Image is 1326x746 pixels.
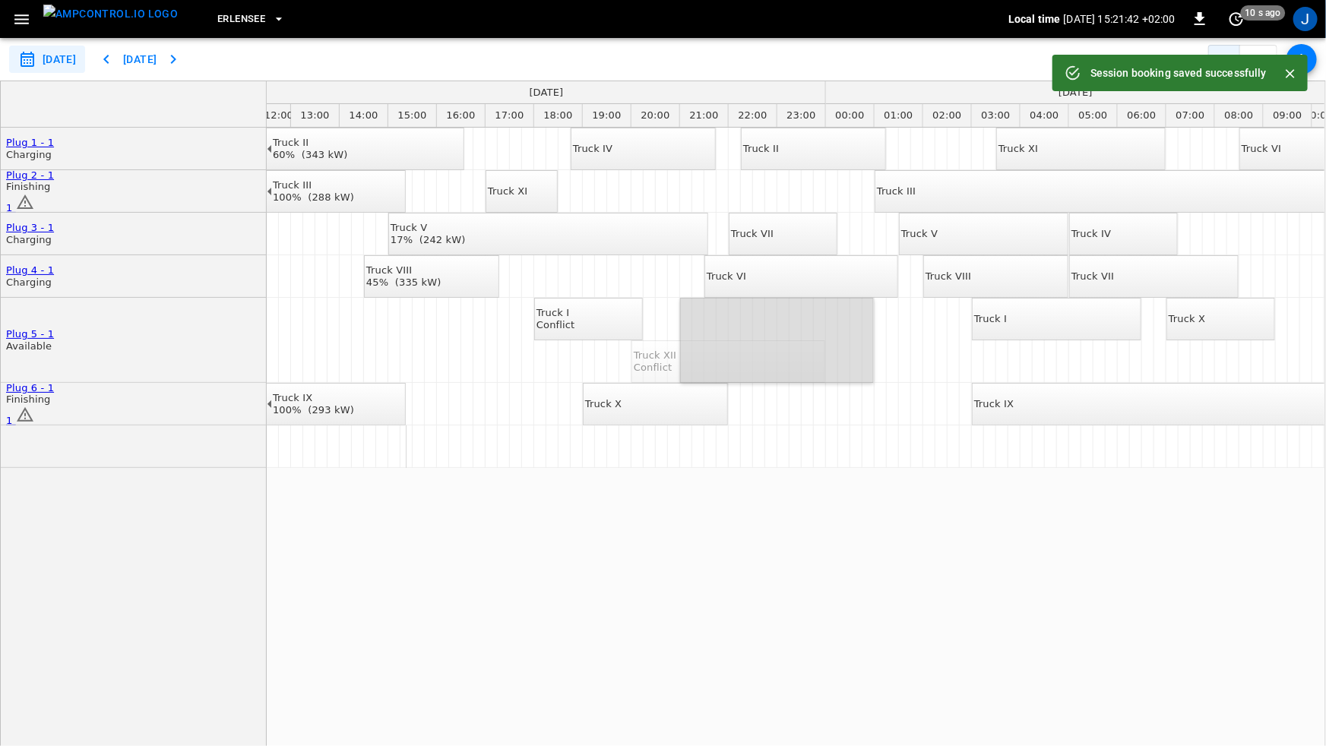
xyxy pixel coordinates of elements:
[530,87,564,99] div: [DATE]
[437,104,486,127] div: 16:00
[729,104,777,127] div: 22:00
[6,415,34,426] a: 1
[273,392,354,404] div: Truck IX
[680,104,729,127] div: 21:00
[923,104,972,127] div: 02:00
[6,277,54,289] div: Charging
[743,143,779,155] div: Truck II
[391,222,466,234] div: Truck V
[534,104,583,127] div: 18:00
[6,382,54,394] a: Plug 6 - 1
[1293,7,1318,31] div: profile-icon
[1059,87,1093,99] div: [DATE]
[875,104,923,127] div: 01:00
[536,319,575,331] div: Conflict
[972,104,1021,127] div: 03:00
[6,137,54,148] a: Plug 1 - 1
[1064,11,1176,27] p: [DATE] 15:21:42 +02:00
[273,149,348,161] div: 60% (343 kW)
[273,137,348,149] div: Truck II
[486,104,534,127] div: 17:00
[6,234,54,246] div: Charging
[217,11,265,28] span: Erlensee
[1021,104,1069,127] div: 04:00
[877,185,916,198] div: Truck III
[264,109,293,122] div: 12:00
[974,398,1014,410] div: Truck IX
[6,202,12,213] span: 1
[634,362,676,374] div: Conflict
[585,398,622,410] div: Truck X
[6,202,34,213] a: 1
[634,349,676,362] div: Truck XII
[273,179,354,191] div: Truck III
[6,415,12,426] span: 1
[583,104,631,127] div: 19:00
[1069,104,1118,127] div: 05:00
[6,149,54,161] div: Charging
[998,143,1038,155] div: Truck XI
[488,185,527,198] div: Truck XI
[273,404,354,416] div: 100% (293 kW)
[1169,313,1205,325] div: Truck X
[366,264,441,277] div: Truck VIII
[1071,270,1114,283] div: Truck VII
[974,313,1007,325] div: Truck I
[6,340,54,352] div: Available
[1242,143,1281,155] div: Truck VI
[826,104,875,127] div: 00:00
[926,270,971,283] div: Truck VIII
[388,104,437,127] div: 15:00
[777,104,826,127] div: 23:00
[631,104,680,127] div: 20:00
[391,234,466,246] div: 17% (242 kW)
[1215,104,1264,127] div: 08:00
[901,228,938,240] div: Truck V
[211,5,291,34] button: Erlensee
[6,169,54,181] a: Plug 2 - 1
[707,270,746,283] div: Truck VI
[43,5,178,24] img: ampcontrol.io logo
[731,228,774,240] div: Truck VII
[1264,104,1312,127] div: 09:00
[1166,104,1215,127] div: 07:00
[6,264,54,276] a: Plug 4 - 1
[1090,59,1267,87] div: Session booking saved successfully
[1208,45,1239,74] button: Day
[1008,11,1061,27] p: Local time
[573,143,612,155] div: Truck IV
[340,104,388,127] div: 14:00
[6,222,54,233] a: Plug 3 - 1
[366,277,441,289] div: 45% (335 kW)
[6,394,54,406] div: Finishing
[291,104,340,127] div: 13:00
[273,191,354,204] div: 100% (288 kW)
[6,181,54,193] div: Finishing
[116,46,164,74] button: [DATE]
[1279,62,1302,85] button: Close
[1239,45,1278,74] button: Week
[1071,228,1111,240] div: Truck IV
[536,307,575,319] div: Truck I
[1241,5,1286,21] span: 10 s ago
[1224,7,1248,31] button: set refresh interval
[6,328,54,340] a: Plug 5 - 1
[1118,104,1166,127] div: 06:00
